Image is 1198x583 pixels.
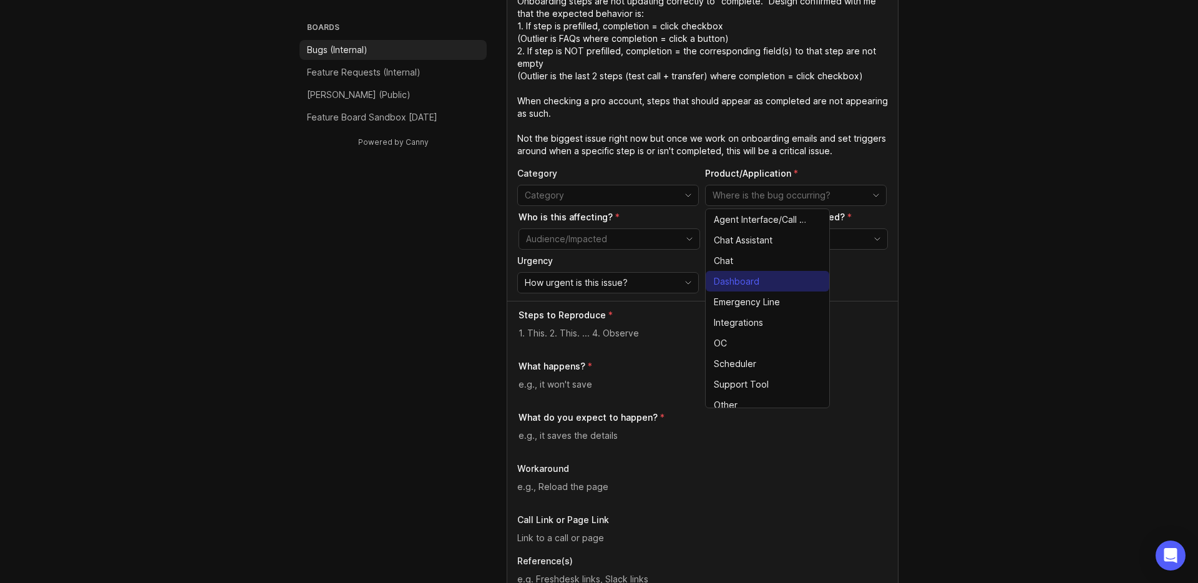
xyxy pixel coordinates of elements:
div: toggle menu [517,272,699,293]
h3: Boards [304,20,487,37]
div: Open Intercom Messenger [1156,541,1186,571]
p: Call Link or Page Link [517,514,888,526]
p: What happens? [519,360,585,373]
span: Scheduler [714,357,756,371]
span: Emergency Line [714,295,780,309]
p: Workaround [517,463,888,475]
input: Link to a call or page [517,531,888,545]
span: Integrations [714,316,763,330]
p: Feature Requests (Internal) [307,66,421,79]
p: Product/Application [705,167,887,180]
a: Bugs (Internal) [299,40,487,60]
p: Who is this affecting? [519,211,700,223]
svg: toggle icon [679,234,699,244]
svg: toggle icon [867,234,887,244]
p: Reference(s) [517,555,888,567]
input: Audience/Impacted [526,232,678,246]
a: [PERSON_NAME] (Public) [299,85,487,105]
input: Where is the bug occurring? [713,189,865,202]
p: [PERSON_NAME] (Public) [307,89,411,101]
p: Urgency [517,255,699,267]
p: Bugs (Internal) [307,44,368,56]
p: Category [517,167,699,180]
a: Feature Requests (Internal) [299,62,487,82]
p: Feature Board Sandbox [DATE] [307,111,437,124]
span: OC [714,336,727,350]
a: Feature Board Sandbox [DATE] [299,107,487,127]
svg: toggle icon [678,278,698,288]
span: How urgent is this issue? [525,276,628,290]
div: toggle menu [519,228,700,250]
span: Chat [714,254,733,268]
a: Powered by Canny [356,135,431,149]
span: Support Tool [714,378,769,391]
span: Agent Interface/Call Page [714,213,809,227]
span: Chat Assistant [714,233,772,247]
p: What do you expect to happen? [519,411,658,424]
svg: toggle icon [866,190,886,200]
p: Steps to Reproduce [519,309,606,321]
svg: toggle icon [678,190,698,200]
span: Dashboard [714,275,759,288]
input: Category [525,189,677,202]
span: Other [714,398,738,412]
div: toggle menu [517,185,699,206]
div: toggle menu [705,185,887,206]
